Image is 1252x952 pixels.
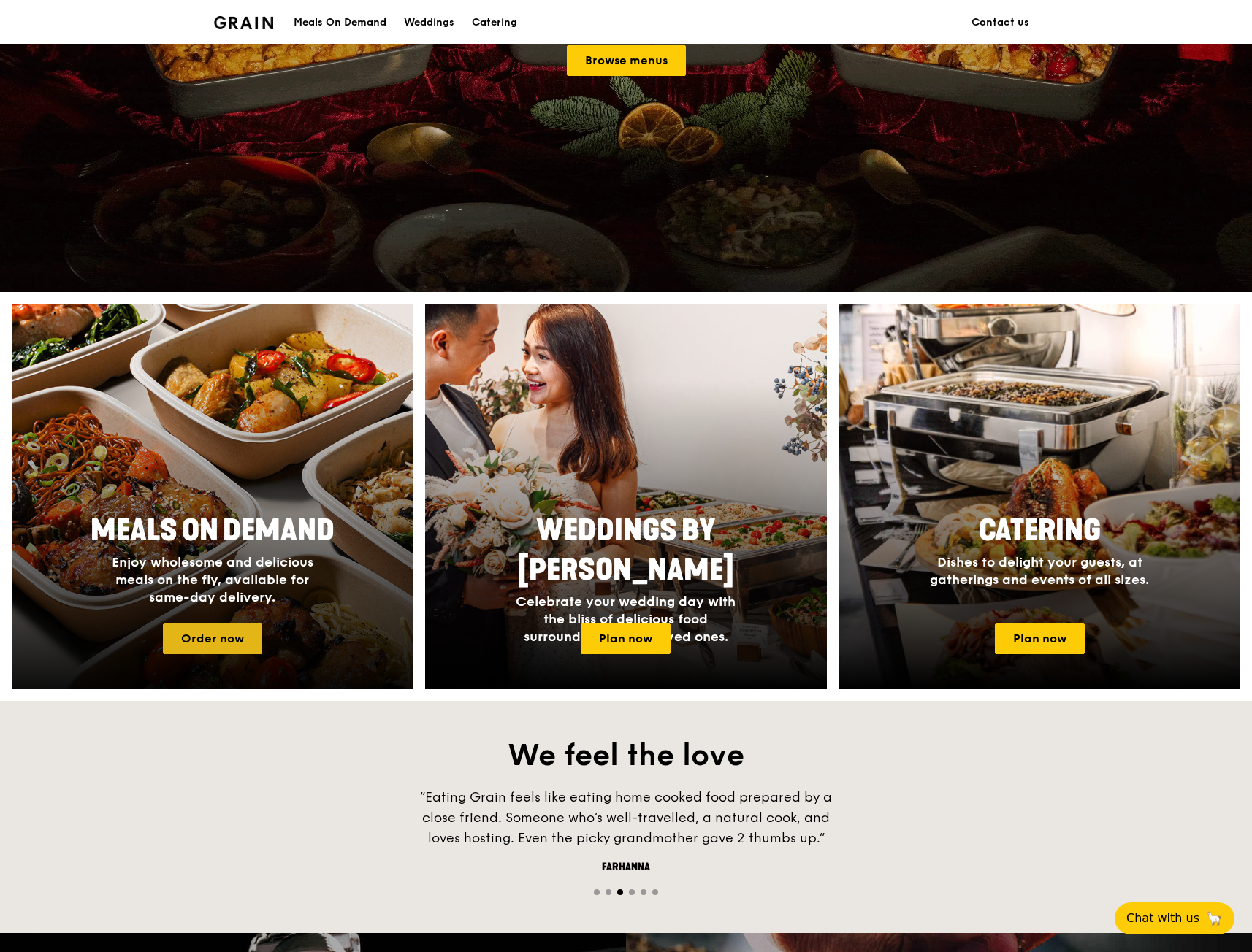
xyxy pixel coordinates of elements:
[617,889,623,895] span: Go to slide 3
[594,889,600,895] span: Go to slide 1
[606,889,611,895] span: Go to slide 2
[641,889,646,895] span: Go to slide 5
[472,1,517,45] div: Catering
[652,889,658,895] span: Go to slide 6
[581,623,671,654] a: Plan now
[12,304,413,689] a: Meals On DemandEnjoy wholesome and delicious meals on the fly, available for same-day delivery.Or...
[404,1,454,45] div: Weddings
[91,513,335,548] span: Meals On Demand
[112,554,313,605] span: Enjoy wholesome and delicious meals on the fly, available for same-day delivery.
[963,1,1038,45] a: Contact us
[995,623,1085,654] a: Plan now
[839,304,1240,689] img: catering-card.e1cfaf3e.jpg
[567,45,686,76] a: Browse menus
[425,304,827,689] a: Weddings by [PERSON_NAME]Celebrate your wedding day with the bliss of delicious food surrounded b...
[518,513,734,588] span: Weddings by [PERSON_NAME]
[395,1,463,45] a: Weddings
[979,513,1101,548] span: Catering
[425,304,827,689] img: weddings-card.4f3003b8.jpg
[407,860,845,875] div: Farhanna
[1205,910,1223,927] span: 🦙
[629,889,635,895] span: Go to slide 4
[516,594,736,645] span: Celebrate your wedding day with the bliss of delicious food surrounded by your loved ones.
[839,304,1240,689] a: CateringDishes to delight your guests, at gatherings and events of all sizes.Plan now
[463,1,526,45] a: Catering
[163,623,262,654] a: Order now
[1126,910,1199,927] span: Chat with us
[294,1,386,45] div: Meals On Demand
[214,16,273,29] img: Grain
[1115,902,1234,934] button: Chat with us🦙
[930,554,1149,588] span: Dishes to delight your guests, at gatherings and events of all sizes.
[407,787,845,848] div: “Eating Grain feels like eating home cooked food prepared by a close friend. Someone who’s well-t...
